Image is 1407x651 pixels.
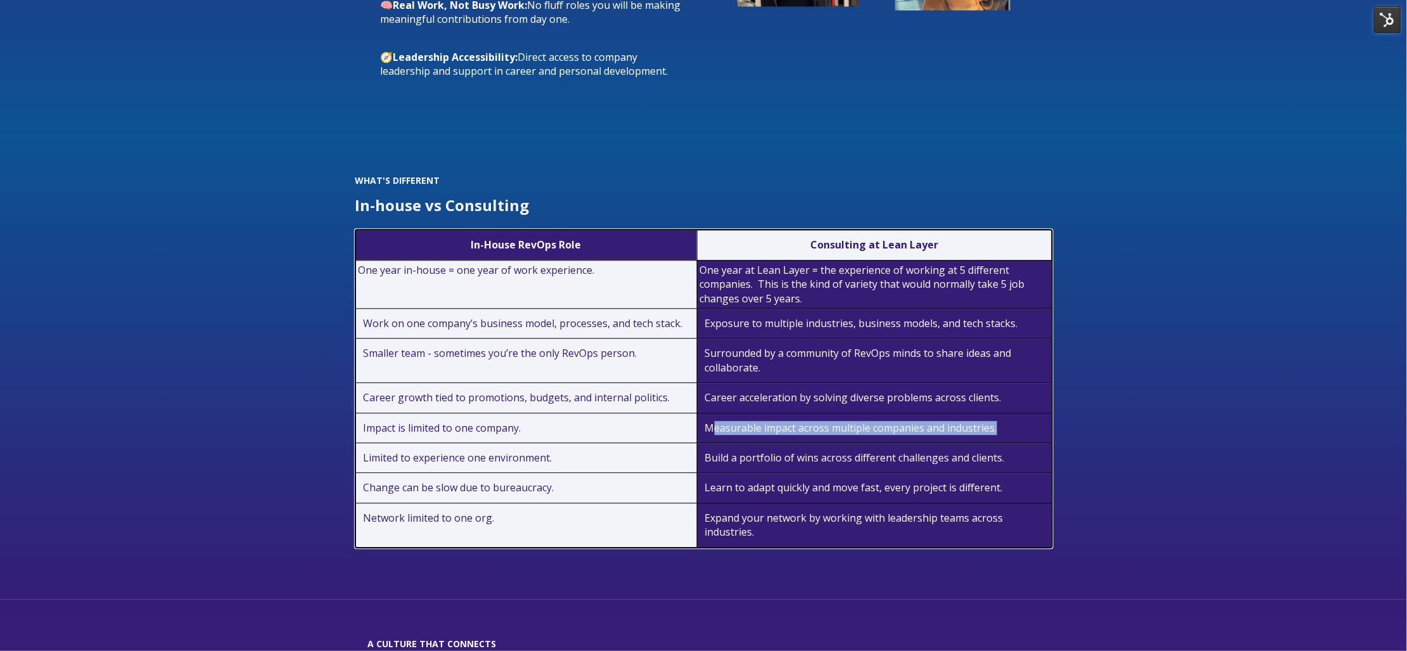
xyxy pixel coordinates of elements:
strong: Consulting at Lean Layer [810,238,938,252]
span: Limited to experience one environment. [364,451,552,465]
strong: In-house vs Consulting [355,195,530,216]
img: HubSpot Tools Menu Toggle [1374,6,1401,33]
span: 🧭 Direct access to company leadership and support in career and personal development. [381,50,668,78]
span: Surrounded by a community of RevOps minds to share ideas and collaborate. [705,346,1012,374]
span: One year at Lean Layer = the experience of working at 5 different companies. This is the kind of ... [700,263,1025,306]
span: Network limited to one org. [364,511,495,525]
span: A CULTURE THAT CONNECTS [368,638,1040,650]
span: Career growth tied to promotions, budgets, and internal politics. [364,390,670,404]
span: Build a portfolio of wins across different challenges and clients. [705,451,1005,465]
span: Exposure to multiple industries, business models, and tech stacks. [705,316,1018,330]
span: WHAT'S DIFFERENT [355,174,1052,187]
span: Expand your network by working with leadership teams across industries. [705,511,1003,539]
span: Learn to adapt quickly and move fast, every project is different. [705,480,1003,494]
span: Smaller team - sometimes you’re the only RevOps person. [364,346,637,360]
span: Career acceleration by solving diverse problems across clients. [705,390,1002,404]
span: Measurable impact across multiple companies and industries. [705,421,997,435]
span: Impact is limited to one company. [364,421,521,435]
span: Work on one company’s business model, processes, and tech stack. [364,316,683,330]
strong: In-House RevOps Role [471,238,582,252]
strong: Leadership Accessibility: [393,50,518,64]
span: One year in-house = one year of work experience. [359,263,595,277]
span: Change can be slow due to bureaucracy. [364,480,554,494]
